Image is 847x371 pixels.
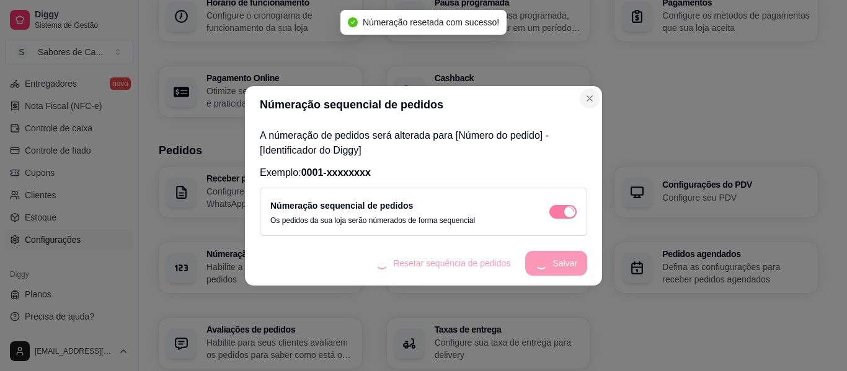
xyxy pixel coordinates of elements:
[363,17,499,27] span: Númeração resetada com sucesso!
[348,17,358,27] span: check-circle
[245,86,602,123] header: Númeração sequencial de pedidos
[260,128,587,158] p: A númeração de pedidos será alterada para [Número do pedido] - [Identificador do Diggy]
[301,167,371,178] span: 0001-xxxxxxxx
[580,89,600,108] button: Close
[565,207,574,216] span: loading
[270,216,475,225] p: Os pedidos da sua loja serão númerados de forma sequencial
[270,201,413,211] label: Númeração sequencial de pedidos
[260,165,587,180] p: Exemplo:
